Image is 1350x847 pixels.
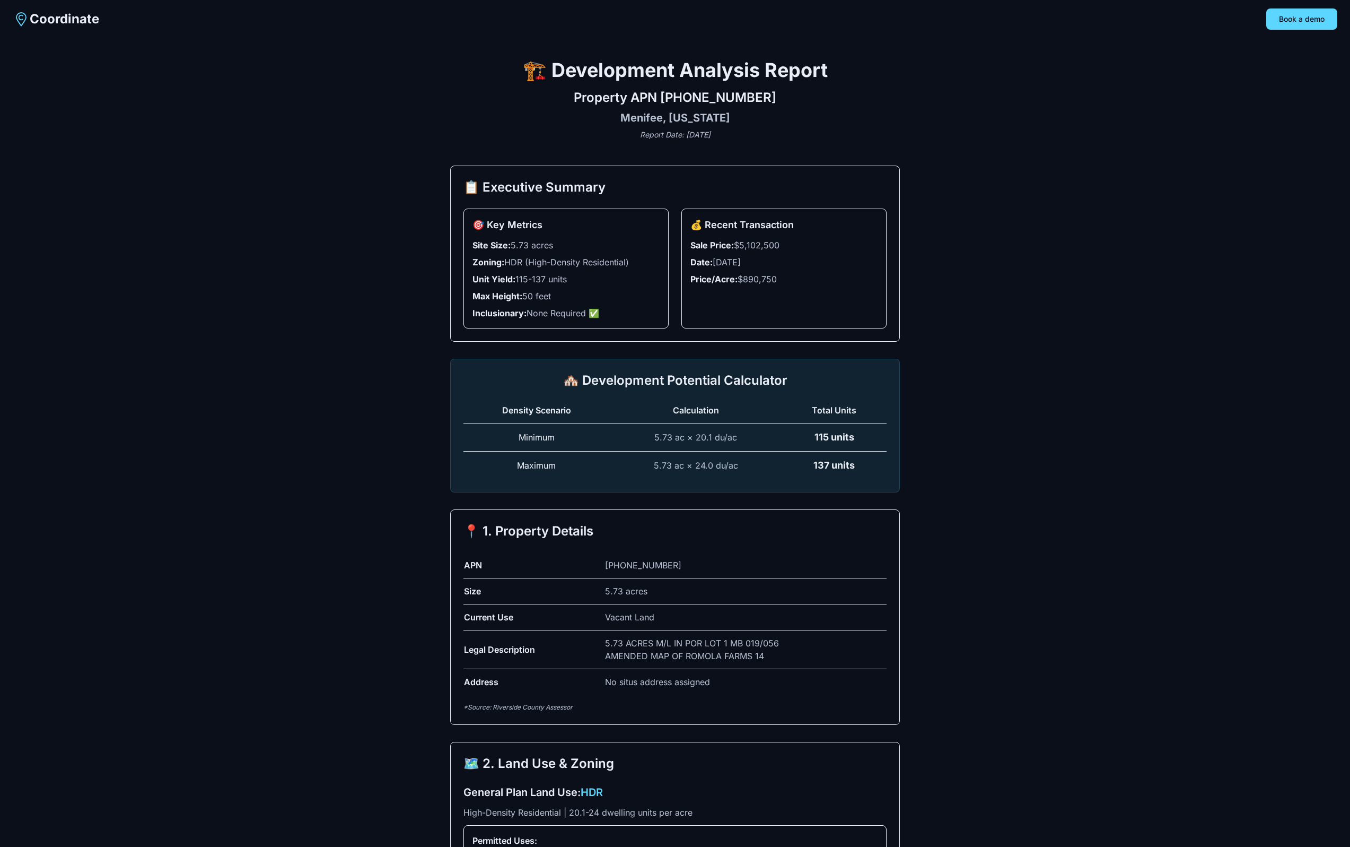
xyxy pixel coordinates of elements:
[472,257,504,267] strong: Zoning:
[472,239,660,252] li: 5.73 acres
[463,452,610,480] td: Maximum
[472,273,660,286] li: 115-137 units
[604,630,887,669] td: 5.73 ACRES M/L IN POR LOT 1 MB 019/056 AMENDED MAP OF ROMOLA FARMS 14
[690,257,713,267] strong: Date:
[472,308,527,318] strong: Inclusionary:
[782,423,887,452] td: 115 units
[463,785,887,800] h3: General Plan Land Use:
[463,578,604,604] td: Size
[690,240,734,250] strong: Sale Price:
[604,578,887,604] td: 5.73 acres
[463,179,887,196] h2: 📋 Executive Summary
[463,552,604,578] td: APN
[472,274,515,284] strong: Unit Yield:
[610,397,782,423] th: Calculation
[472,834,878,847] h4: Permitted Uses:
[463,669,604,695] td: Address
[450,59,900,81] h1: 🏗️ Development Analysis Report
[604,669,887,695] td: No situs address assigned
[581,786,603,799] span: HDR
[450,110,900,125] h3: Menifee, [US_STATE]
[690,273,878,286] li: $890,750
[463,372,887,389] h2: 🏘️ Development Potential Calculator
[472,218,660,232] h3: 🎯 Key Metrics
[690,256,878,269] li: [DATE]
[690,218,878,232] h3: 💰 Recent Transaction
[463,397,610,423] th: Density Scenario
[463,630,604,669] td: Legal Description
[690,274,738,284] strong: Price/Acre:
[610,423,782,452] td: 5.73 ac × 20.1 du/ac
[463,523,887,540] h2: 📍 1. Property Details
[463,806,887,819] p: High-Density Residential | 20.1-24 dwelling units per acre
[472,290,660,302] li: 50 feet
[450,89,900,106] h2: Property APN [PHONE_NUMBER]
[472,307,660,319] li: None Required ✅
[13,11,30,28] img: Coordinate
[472,291,522,301] strong: Max Height:
[463,755,887,772] h2: 🗺️ 2. Land Use & Zoning
[472,256,660,269] li: HDR (High-Density Residential)
[610,452,782,480] td: 5.73 ac × 24.0 du/ac
[463,604,604,630] td: Current Use
[782,397,887,423] th: Total Units
[30,11,99,28] span: Coordinate
[604,552,887,578] td: [PHONE_NUMBER]
[463,703,887,712] p: *Source: Riverside County Assessor
[13,11,99,28] a: Coordinate
[782,452,887,480] td: 137 units
[1266,8,1337,30] button: Book a demo
[450,129,900,140] p: Report Date: [DATE]
[690,239,878,252] li: $5,102,500
[463,423,610,452] td: Minimum
[604,604,887,630] td: Vacant Land
[472,240,511,250] strong: Site Size:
